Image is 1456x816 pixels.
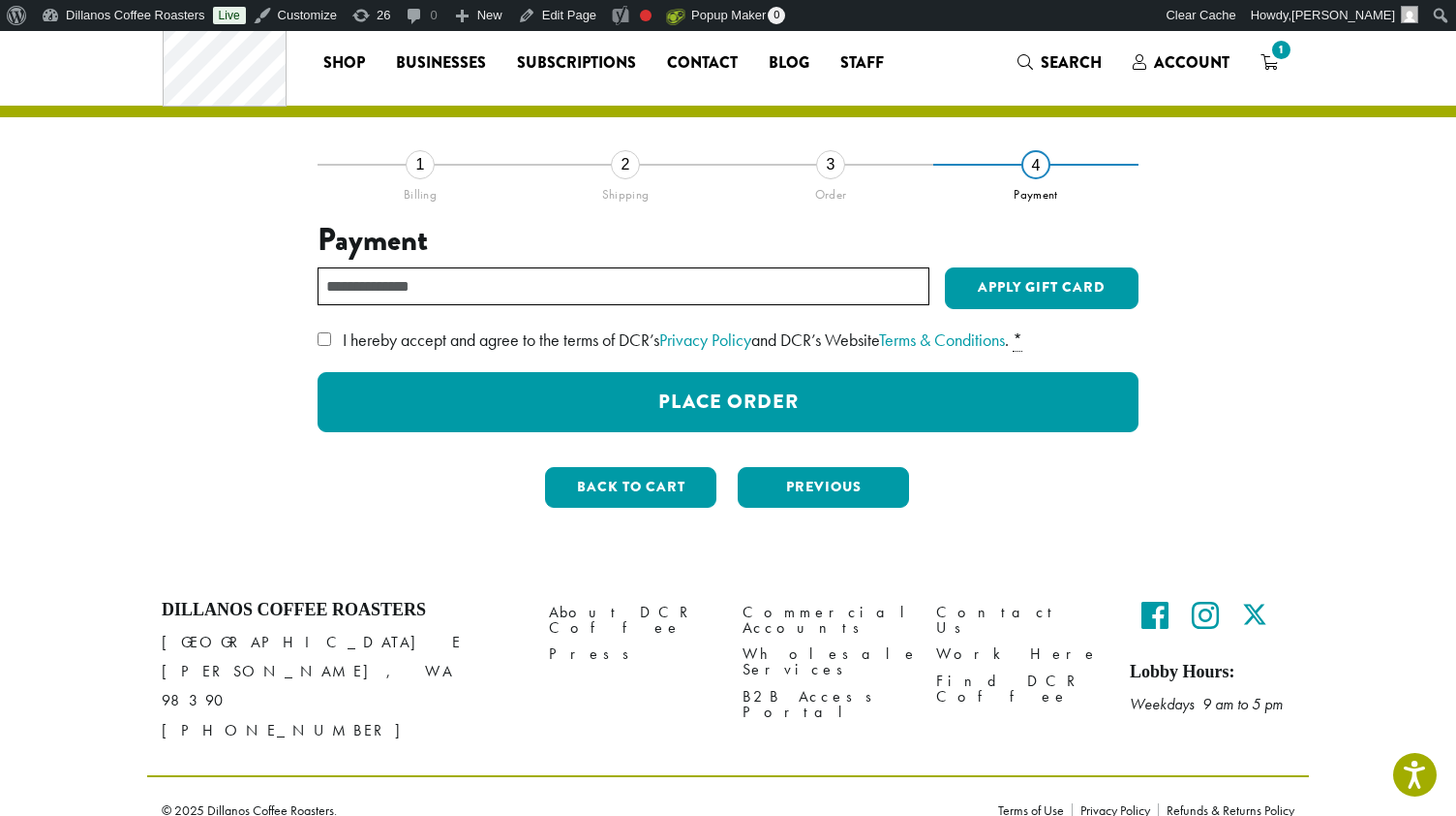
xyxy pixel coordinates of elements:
[936,668,1101,709] a: Find DCR Coffee
[743,683,907,725] a: B2B Access Portal
[1268,37,1294,63] span: 1
[396,51,486,76] span: Businesses
[1021,150,1050,179] div: 4
[945,267,1138,310] button: Apply Gift Card
[611,150,640,179] div: 2
[549,600,713,642] a: About DCR Coffee
[936,642,1101,668] a: Work Here
[1013,329,1022,352] abbr: required
[825,47,899,78] a: Staff
[318,332,331,346] input: I hereby accept and agree to the terms of DCR’sPrivacy Policyand DCR’s WebsiteTerms & Conditions. *
[213,7,246,24] a: Live
[640,10,652,21] div: Focus keyphrase not set
[659,329,751,351] a: Privacy Policy
[517,51,636,76] span: Subscriptions
[743,642,907,683] a: Wholesale Services
[318,372,1138,432] button: Place Order
[738,467,909,508] button: Previous
[1130,694,1283,714] em: Weekdays 9 am to 5 pm
[816,150,845,179] div: 3
[769,51,809,76] span: Blog
[1291,8,1395,22] span: [PERSON_NAME]
[406,150,435,179] div: 1
[840,51,884,76] span: Staff
[1154,51,1229,74] span: Account
[523,179,728,203] div: Shipping
[318,179,523,203] div: Billing
[933,179,1138,203] div: Payment
[343,329,1009,351] span: I hereby accept and agree to the terms of DCR’s and DCR’s Website .
[879,329,1005,351] a: Terms & Conditions
[549,642,713,668] a: Press
[768,7,785,24] span: 0
[743,600,907,642] a: Commercial Accounts
[1002,47,1117,78] a: Search
[1130,662,1294,683] h5: Lobby Hours:
[308,47,380,78] a: Shop
[728,179,933,203] div: Order
[936,600,1101,642] a: Contact Us
[162,628,520,744] p: [GEOGRAPHIC_DATA] E [PERSON_NAME], WA 98390 [PHONE_NUMBER]
[1041,51,1102,74] span: Search
[318,222,1138,259] h3: Payment
[323,51,365,76] span: Shop
[545,467,716,508] button: Back to cart
[162,600,520,621] h4: Dillanos Coffee Roasters
[667,51,738,76] span: Contact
